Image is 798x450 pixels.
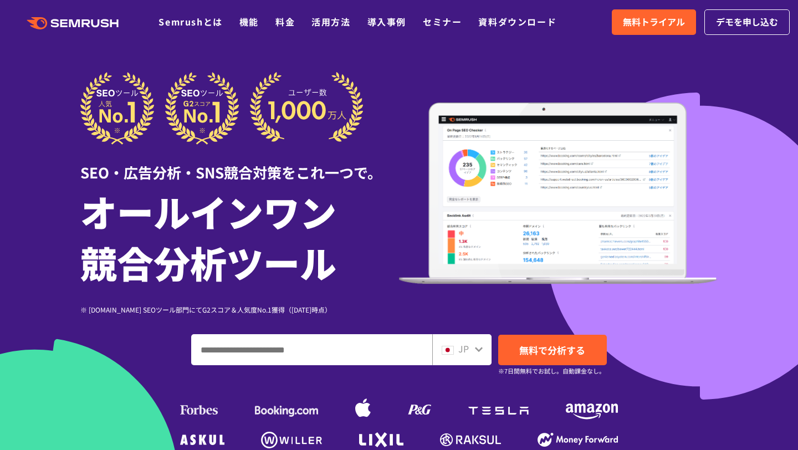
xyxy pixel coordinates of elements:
span: 無料トライアル [623,15,685,29]
a: 資料ダウンロード [478,15,556,28]
a: 料金 [275,15,295,28]
a: 機能 [239,15,259,28]
div: ※ [DOMAIN_NAME] SEOツール部門にてG2スコア＆人気度No.1獲得（[DATE]時点） [80,304,399,315]
a: セミナー [423,15,462,28]
input: ドメイン、キーワードまたはURLを入力してください [192,335,432,365]
a: デモを申し込む [704,9,790,35]
span: JP [458,342,469,355]
a: 無料で分析する [498,335,607,365]
div: SEO・広告分析・SNS競合対策をこれ一つで。 [80,145,399,183]
a: 活用方法 [311,15,350,28]
h1: オールインワン 競合分析ツール [80,186,399,288]
small: ※7日間無料でお試し。自動課金なし。 [498,366,605,376]
a: 導入事例 [367,15,406,28]
span: デモを申し込む [716,15,778,29]
span: 無料で分析する [519,343,585,357]
a: 無料トライアル [612,9,696,35]
a: Semrushとは [158,15,222,28]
